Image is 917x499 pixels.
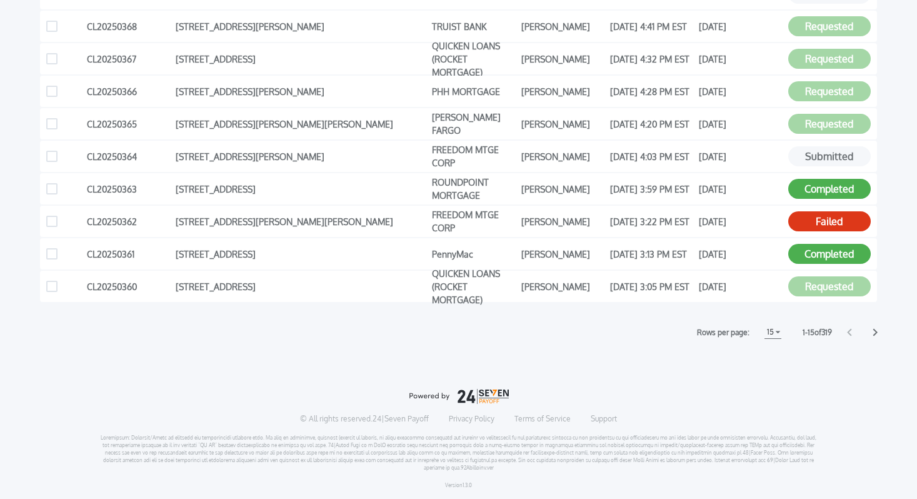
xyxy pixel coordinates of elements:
div: [STREET_ADDRESS][PERSON_NAME] [176,147,426,166]
div: [PERSON_NAME] [521,82,604,101]
div: [STREET_ADDRESS] [176,277,426,296]
div: [DATE] 3:22 PM EST [610,212,693,231]
button: Completed [788,179,871,199]
div: [STREET_ADDRESS] [176,244,426,263]
div: [DATE] 3:13 PM EST [610,244,693,263]
div: [PERSON_NAME] [521,212,604,231]
a: Privacy Policy [449,414,494,424]
div: FREEDOM MTGE CORP [432,212,514,231]
div: [PERSON_NAME] [521,179,604,198]
div: [DATE] 3:59 PM EST [610,179,693,198]
div: [PERSON_NAME] [521,17,604,36]
div: [DATE] [699,82,781,101]
div: [PERSON_NAME] [521,244,604,263]
div: [DATE] 4:28 PM EST [610,82,693,101]
div: QUICKEN LOANS (ROCKET MORTGAGE) [432,277,514,296]
div: PHH MORTGAGE [432,82,514,101]
div: [DATE] 4:03 PM EST [610,147,693,166]
div: [STREET_ADDRESS] [176,179,426,198]
div: TRUIST BANK [432,17,514,36]
p: © All rights reserved. 24|Seven Payoff [300,414,429,424]
div: CL20250367 [87,49,169,68]
div: [PERSON_NAME] [521,114,604,133]
div: [STREET_ADDRESS][PERSON_NAME] [176,82,426,101]
div: QUICKEN LOANS (ROCKET MORTGAGE) [432,49,514,68]
p: Version 1.3.0 [445,481,472,489]
div: CL20250365 [87,114,169,133]
div: CL20250360 [87,277,169,296]
button: Requested [788,49,871,69]
div: CL20250361 [87,244,169,263]
div: [DATE] 4:20 PM EST [610,114,693,133]
button: Requested [788,276,871,296]
label: Rows per page: [697,326,749,339]
div: CL20250363 [87,179,169,198]
button: Submitted [788,146,871,166]
div: [DATE] 3:05 PM EST [610,277,693,296]
button: Requested [788,114,871,134]
div: FREEDOM MTGE CORP [432,147,514,166]
div: CL20250366 [87,82,169,101]
div: [DATE] [699,114,781,133]
p: Loremipsum: Dolorsit/Ametc ad elitsedd eiu temporincidi utlabore etdo. Ma aliq en adminimve, quis... [100,434,817,471]
div: [DATE] 4:41 PM EST [610,17,693,36]
div: CL20250368 [87,17,169,36]
div: [STREET_ADDRESS][PERSON_NAME] [176,17,426,36]
button: Completed [788,244,871,264]
div: PennyMac [432,244,514,263]
button: Failed [788,211,871,231]
div: [DATE] [699,49,781,68]
div: [STREET_ADDRESS][PERSON_NAME][PERSON_NAME] [176,114,426,133]
div: [DATE] [699,212,781,231]
a: Support [591,414,617,424]
button: Requested [788,16,871,36]
div: [STREET_ADDRESS] [176,49,426,68]
div: [DATE] 4:32 PM EST [610,49,693,68]
label: 1 - 15 of 319 [803,326,832,339]
button: 15 [764,326,781,339]
div: [PERSON_NAME] [521,277,604,296]
img: logo [409,389,509,404]
div: [DATE] [699,17,781,36]
div: [DATE] [699,147,781,166]
button: Requested [788,81,871,101]
div: [DATE] [699,277,781,296]
h1: 15 [764,325,776,340]
div: [PERSON_NAME] [521,147,604,166]
div: [DATE] [699,179,781,198]
div: ROUNDPOINT MORTGAGE [432,179,514,198]
div: CL20250362 [87,212,169,231]
div: CL20250364 [87,147,169,166]
a: Terms of Service [514,414,571,424]
div: [DATE] [699,244,781,263]
div: [STREET_ADDRESS][PERSON_NAME][PERSON_NAME] [176,212,426,231]
div: [PERSON_NAME] [521,49,604,68]
div: [PERSON_NAME] FARGO [432,114,514,133]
